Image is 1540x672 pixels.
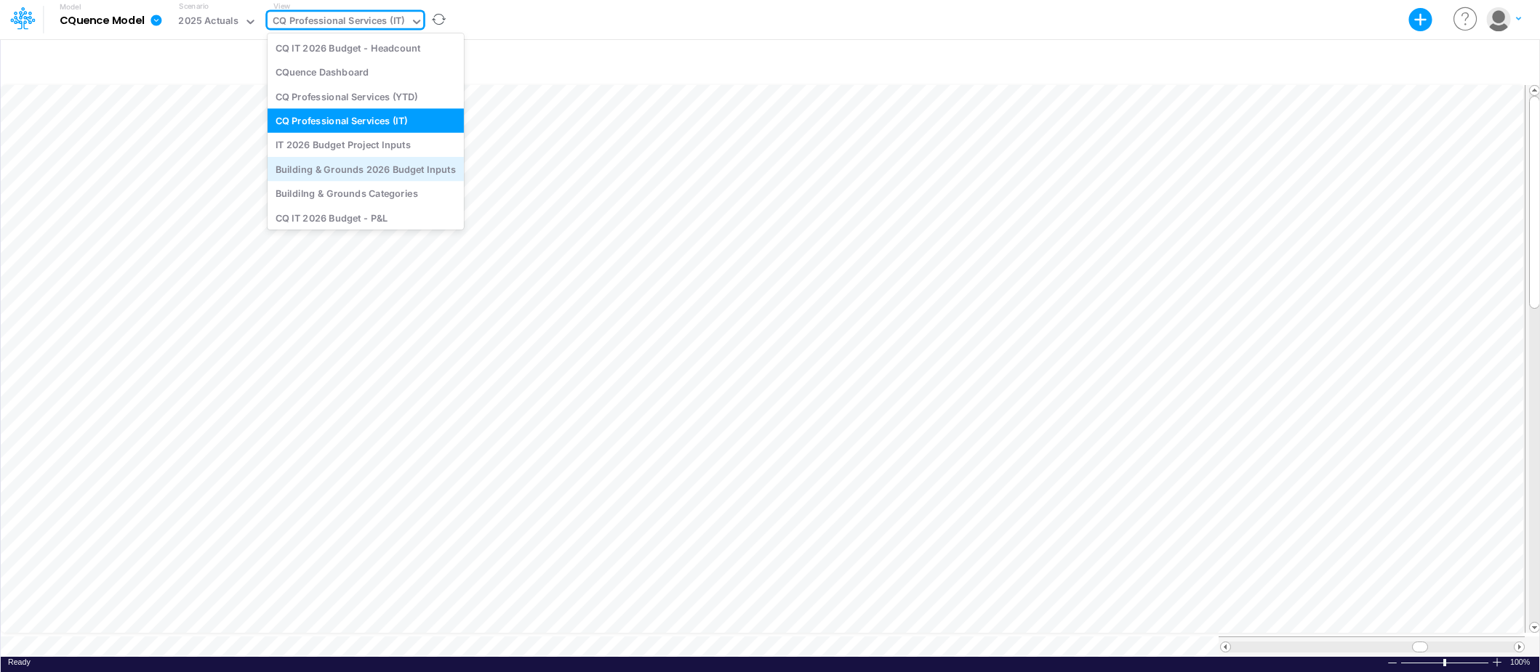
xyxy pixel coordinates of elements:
div: CQ Professional Services (YTD) [268,84,464,108]
div: 2025 Actuals [178,14,238,31]
span: 100% [1510,657,1532,668]
div: CQ IT 2026 Budget - P&L [268,206,464,230]
div: Zoom level [1510,657,1532,668]
label: Scenario [179,1,209,12]
div: In Ready mode [8,657,31,668]
div: CQ Professional Services (IT) [268,108,464,132]
div: CQ Professional Services (IT) [273,14,405,31]
div: Building & Grounds 2026 Budget Inputs [268,157,464,181]
div: CQuence Dashboard [268,60,464,84]
div: Zoom In [1491,657,1503,668]
div: CQ IT 2026 Budget - Headcount [268,36,464,60]
div: Buildilng & Grounds Categories [268,182,464,206]
div: Zoom Out [1387,657,1398,668]
b: CQuence Model [60,15,145,28]
div: IT 2026 Budget Project Inputs [268,133,464,157]
label: View [273,1,290,12]
span: Ready [8,657,31,666]
label: Model [60,3,81,12]
div: Zoom [1443,659,1446,666]
div: Zoom [1400,657,1491,668]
